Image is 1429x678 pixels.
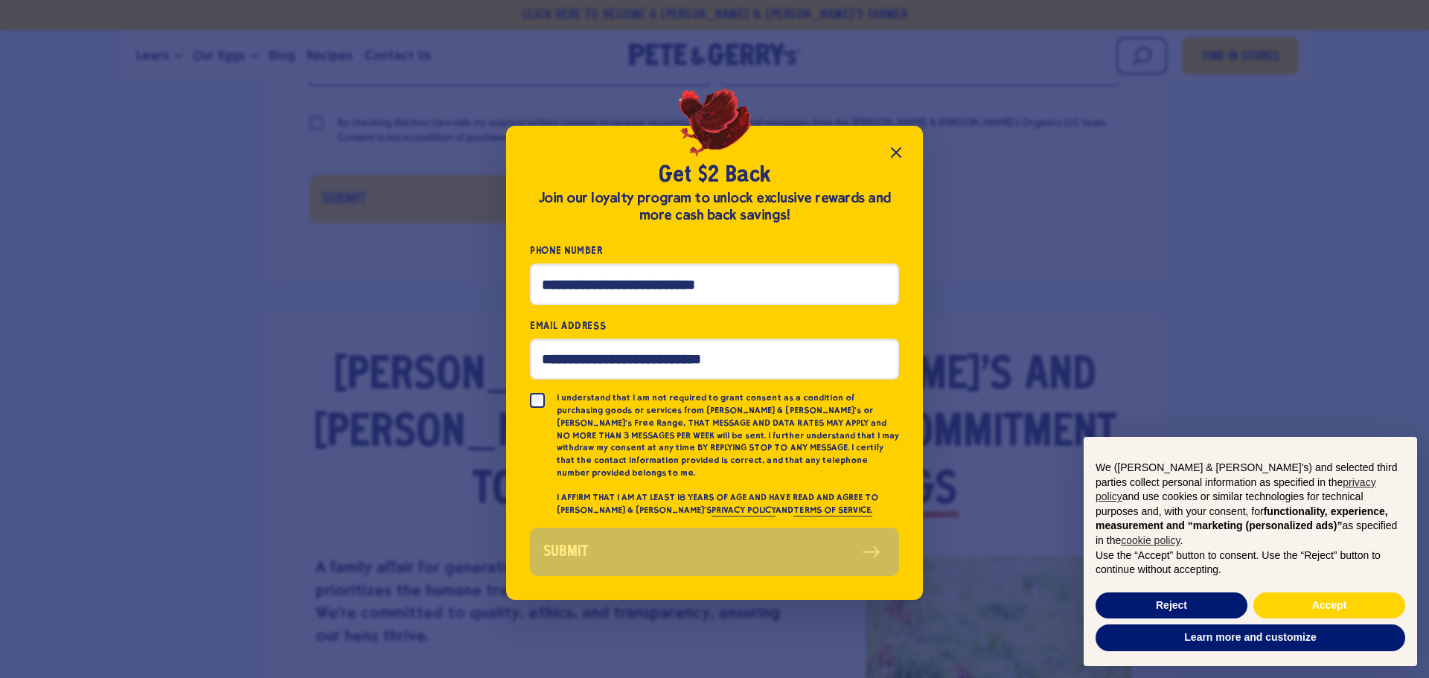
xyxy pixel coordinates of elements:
a: TERMS OF SERVICE. [793,505,872,517]
p: Use the “Accept” button to consent. Use the “Reject” button to continue without accepting. [1096,549,1405,578]
button: Accept [1253,592,1405,619]
button: Close popup [881,138,911,167]
p: I understand that I am not required to grant consent as a condition of purchasing goods or servic... [557,391,899,479]
a: PRIVACY POLICY [712,505,776,517]
p: I AFFIRM THAT I AM AT LEAST 18 YEARS OF AGE AND HAVE READ AND AGREE TO [PERSON_NAME] & [PERSON_NA... [557,491,899,517]
label: Phone Number [530,242,899,259]
div: Join our loyalty program to unlock exclusive rewards and more cash back savings! [530,190,899,224]
input: I understand that I am not required to grant consent as a condition of purchasing goods or servic... [530,393,545,408]
button: Learn more and customize [1096,624,1405,651]
a: cookie policy [1121,534,1180,546]
p: We ([PERSON_NAME] & [PERSON_NAME]'s) and selected third parties collect personal information as s... [1096,461,1405,549]
label: Email Address [530,317,899,334]
div: Notice [1072,425,1429,678]
button: Reject [1096,592,1247,619]
button: Submit [530,528,899,576]
h2: Get $2 Back [530,161,899,190]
